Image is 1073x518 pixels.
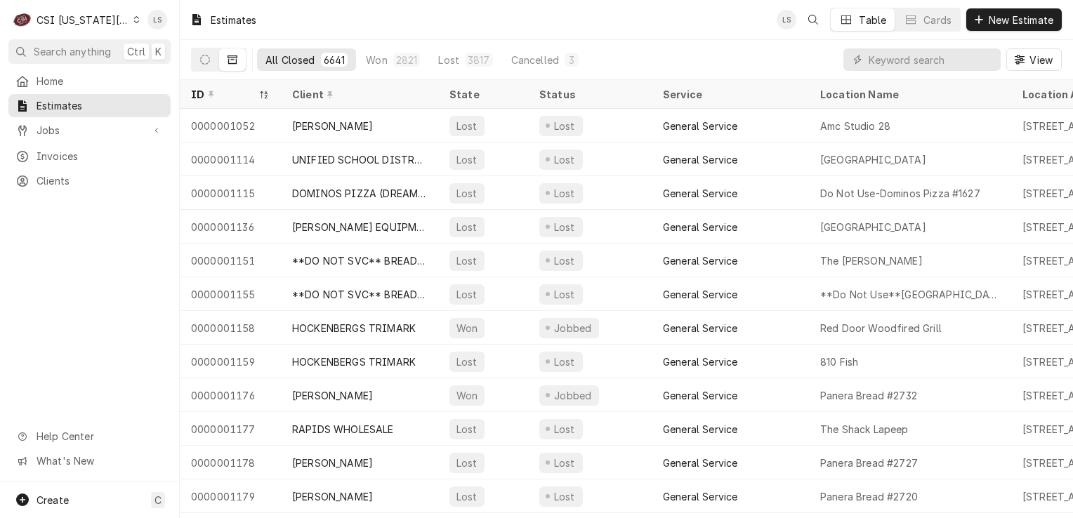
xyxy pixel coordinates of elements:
div: RAPIDS WHOLESALE [292,422,394,437]
div: Won [366,53,387,67]
div: The Shack Lapeep [820,422,909,437]
span: K [155,44,162,59]
div: Lost [455,253,479,268]
div: Cards [923,13,952,27]
div: General Service [663,119,737,133]
div: [PERSON_NAME] [292,119,373,133]
div: 0000001136 [180,210,281,244]
div: Lost [552,220,577,234]
span: Create [37,494,69,506]
div: HOCKENBERGS TRIMARK [292,321,416,336]
span: Search anything [34,44,111,59]
div: Lost [552,152,577,167]
div: General Service [663,152,737,167]
div: 0000001114 [180,142,281,176]
div: Red Door Woodfired Grill [820,321,942,336]
div: Won [455,388,479,403]
div: 0000001158 [180,311,281,345]
div: Lost [552,489,577,504]
div: 0000001155 [180,277,281,311]
span: C [154,493,162,507]
div: Lost [455,422,479,437]
div: 0000001178 [180,446,281,479]
button: View [1006,48,1062,71]
button: Open search [802,8,824,31]
span: Clients [37,173,164,188]
div: State [449,87,517,102]
div: 0000001052 [180,109,281,142]
div: 0000001159 [180,345,281,378]
div: Lost [552,287,577,302]
div: [GEOGRAPHIC_DATA] [820,220,926,234]
div: Lost [455,119,479,133]
div: 0000001179 [180,479,281,513]
div: Jobbed [552,321,593,336]
a: Clients [8,169,171,192]
a: Estimates [8,94,171,117]
div: Lost [552,186,577,201]
div: Lindsay Stover's Avatar [147,10,167,29]
div: Location Name [820,87,997,102]
div: Lost [552,119,577,133]
div: General Service [663,456,737,470]
span: Help Center [37,429,162,444]
div: General Service [663,253,737,268]
div: HOCKENBERGS TRIMARK [292,354,416,369]
div: Panera Bread #2732 [820,388,917,403]
div: [GEOGRAPHIC_DATA] [820,152,926,167]
div: Service [663,87,795,102]
div: Table [859,13,886,27]
div: General Service [663,422,737,437]
div: **DO NOT SVC** BREAD & BUTTER CONCEPTS [292,253,427,268]
div: General Service [663,388,737,403]
div: Lost [455,354,479,369]
div: **Do Not Use**[GEOGRAPHIC_DATA] [820,287,1000,302]
div: 3817 [468,53,490,67]
div: 2821 [396,53,418,67]
div: Lost [552,253,577,268]
span: Estimates [37,98,164,113]
div: Lost [455,152,479,167]
div: Amc Studio 28 [820,119,890,133]
span: New Estimate [986,13,1056,27]
div: General Service [663,321,737,336]
div: Client [292,87,424,102]
div: General Service [663,186,737,201]
span: What's New [37,453,162,468]
div: UNIFIED SCHOOL DISTRICT #232 [292,152,427,167]
div: Lost [552,354,577,369]
div: Lost [455,456,479,470]
button: New Estimate [966,8,1062,31]
div: 0000001177 [180,412,281,446]
a: Invoices [8,145,171,168]
div: 3 [567,53,576,67]
div: 0000001176 [180,378,281,412]
div: Do Not Use-Dominos Pizza #1627 [820,186,980,201]
div: CSI Kansas City.'s Avatar [13,10,32,29]
div: 0000001151 [180,244,281,277]
div: General Service [663,220,737,234]
input: Keyword search [869,48,994,71]
span: Jobs [37,123,143,138]
div: All Closed [265,53,315,67]
span: Invoices [37,149,164,164]
span: View [1027,53,1055,67]
div: C [13,10,32,29]
div: Lost [455,186,479,201]
div: 0000001115 [180,176,281,210]
div: ID [191,87,256,102]
div: [PERSON_NAME] [292,456,373,470]
a: Go to Help Center [8,425,171,448]
div: Status [539,87,638,102]
div: Lost [552,422,577,437]
span: Ctrl [127,44,145,59]
div: [PERSON_NAME] EQUIPMENT [292,220,427,234]
div: [PERSON_NAME] [292,489,373,504]
div: CSI [US_STATE][GEOGRAPHIC_DATA]. [37,13,129,27]
div: General Service [663,287,737,302]
div: DOMINOS PIZZA (DREAM TEAM PIZZA) [292,186,427,201]
div: Lost [552,456,577,470]
div: **DO NOT SVC** BREAD & BUTTER CONCEPTS [292,287,427,302]
div: Won [455,321,479,336]
div: LS [777,10,796,29]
